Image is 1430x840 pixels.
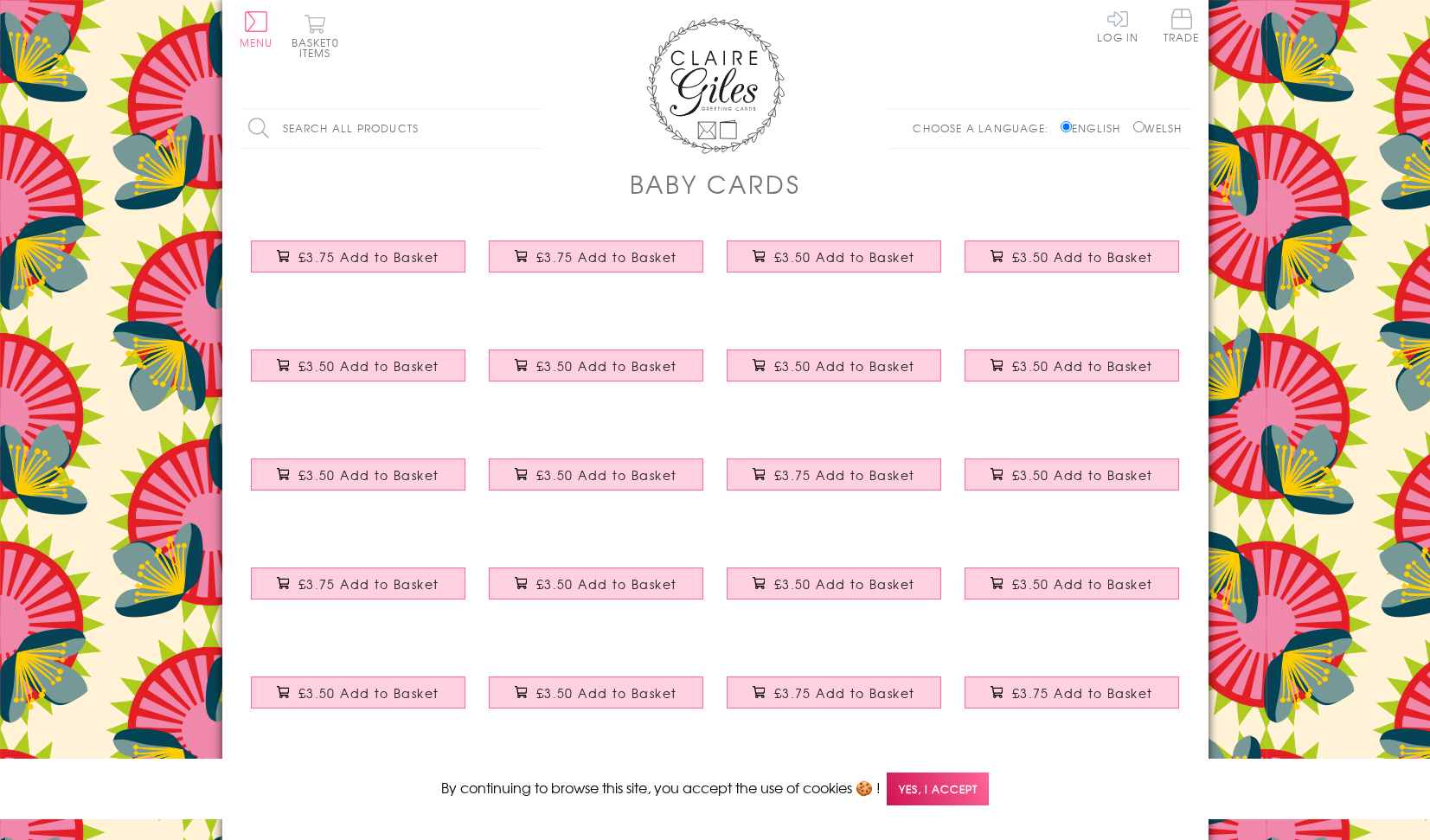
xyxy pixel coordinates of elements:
[1133,120,1183,136] label: Welsh
[240,109,542,148] input: Search all products
[1164,9,1200,46] a: Trade
[240,446,478,520] a: Baby Card, Blue Shoes, Baby Boy, Congratulations, Embossed and Foiled text £3.50 Add to Basket
[536,466,677,484] span: £3.50 Add to Basket
[1061,121,1072,132] input: English
[478,337,715,411] a: Baby Card, On your naming day with love, Embellished with a padded star £3.50 Add to Basket
[1061,120,1129,136] label: English
[646,17,785,154] img: Claire Giles Greetings Cards
[965,676,1179,709] button: £3.75 Add to Basket
[298,466,439,484] span: £3.50 Add to Basket
[489,567,703,600] button: £3.50 Add to Basket
[298,575,439,593] span: £3.75 Add to Basket
[715,664,953,738] a: Christmas Card, Bauble, Baby's First Christmas, Tassel Embellished £3.75 Add to Basket
[774,575,915,593] span: £3.50 Add to Basket
[965,240,1179,273] button: £3.50 Add to Basket
[953,664,1191,738] a: Christmas Card, Baby Happy 1st Christmas, Embellished with colourful pompoms £3.75 Add to Basket
[292,14,339,58] button: Basket0 items
[298,248,439,266] span: £3.75 Add to Basket
[727,458,941,491] button: £3.75 Add to Basket
[715,228,953,302] a: Baby Christening Card, Pink Hearts, fabric butterfly Embellished £3.50 Add to Basket
[251,458,465,491] button: £3.50 Add to Basket
[965,458,1179,491] button: £3.50 Add to Basket
[298,357,439,375] span: £3.50 Add to Basket
[965,567,1179,600] button: £3.50 Add to Basket
[727,349,941,382] button: £3.50 Add to Basket
[1133,121,1145,132] input: Welsh
[630,166,801,202] h1: Baby Cards
[727,676,941,709] button: £3.75 Add to Basket
[536,575,677,593] span: £3.50 Add to Basket
[525,109,542,148] input: Search
[913,120,1057,136] p: Choose a language:
[478,446,715,520] a: Baby Card, Sleeping Fox, Baby Boy Congratulations £3.50 Add to Basket
[240,337,478,411] a: Baby Naming Card, Pink Stars, Embellished with a shiny padded star £3.50 Add to Basket
[251,240,465,273] button: £3.75 Add to Basket
[715,446,953,520] a: Baby Card, Blue Heart, Baby Boy, Embellished with colourful pompoms £3.75 Add to Basket
[1164,9,1200,42] span: Trade
[1012,684,1153,702] span: £3.75 Add to Basket
[536,248,677,266] span: £3.75 Add to Basket
[1012,248,1153,266] span: £3.50 Add to Basket
[1012,357,1153,375] span: £3.50 Add to Basket
[953,555,1191,629] a: Baby Card, Blue Bunting, Beautiful bouncing brand new Baby Boy £3.50 Add to Basket
[953,446,1191,520] a: Baby Card, Yellow Stripes, Hello Baby Twins £3.50 Add to Basket
[715,555,953,629] a: Baby Card, Blue Star, Baby Boy Congratulations, Embellished with a padded star £3.50 Add to Basket
[489,458,703,491] button: £3.50 Add to Basket
[1012,575,1153,593] span: £3.50 Add to Basket
[240,664,478,738] a: Baby Card, Welcome to the world little sister, Embellished with a padded star £3.50 Add to Basket
[240,555,478,629] a: Baby Card, Pink Heart, Baby Girl, Embellished with colourful pompoms £3.75 Add to Basket
[489,676,703,709] button: £3.50 Add to Basket
[774,248,915,266] span: £3.50 Add to Basket
[715,337,953,411] a: Baby Card, Pink Flowers, Baby Girl, Embossed and Foiled text £3.50 Add to Basket
[251,567,465,600] button: £3.75 Add to Basket
[1097,9,1138,42] a: Log In
[298,684,439,702] span: £3.50 Add to Basket
[727,567,941,600] button: £3.50 Add to Basket
[478,228,715,302] a: Baby Card, Colour Dots, Mum and Dad to Be Good Luck, Embellished with pompoms £3.75 Add to Basket
[478,555,715,629] a: Baby Card, Mobile, Baby Girl Congratulations £3.50 Add to Basket
[953,337,1191,411] a: Baby Card, Pink Shoes, Baby Girl, Congratulations, Embossed and Foiled text £3.50 Add to Basket
[887,773,989,806] span: Yes, I accept
[536,357,677,375] span: £3.50 Add to Basket
[774,684,915,702] span: £3.75 Add to Basket
[774,466,915,484] span: £3.75 Add to Basket
[727,240,941,273] button: £3.50 Add to Basket
[489,349,703,382] button: £3.50 Add to Basket
[953,228,1191,302] a: Baby Christening Card, Blue Stars, Embellished with a padded star £3.50 Add to Basket
[240,228,478,302] a: Baby Card, Flowers, Leaving to Have a Baby Good Luck, Embellished with pompoms £3.75 Add to Basket
[251,676,465,709] button: £3.50 Add to Basket
[774,357,915,375] span: £3.50 Add to Basket
[240,11,273,48] button: Menu
[536,684,677,702] span: £3.50 Add to Basket
[251,349,465,382] button: £3.50 Add to Basket
[965,349,1179,382] button: £3.50 Add to Basket
[1012,466,1153,484] span: £3.50 Add to Basket
[299,35,339,61] span: 0 items
[489,240,703,273] button: £3.75 Add to Basket
[478,664,715,738] a: Baby Card, Welcome to the world little brother, Embellished with a padded star £3.50 Add to Basket
[240,35,273,50] span: Menu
